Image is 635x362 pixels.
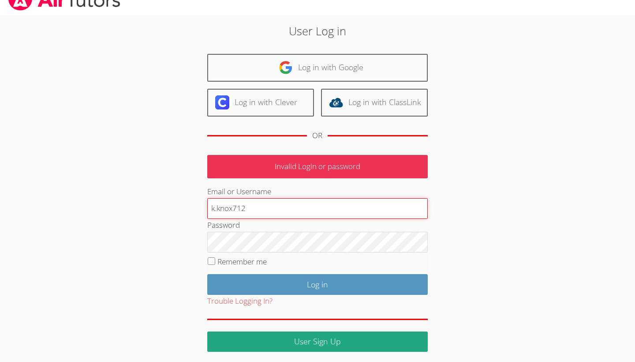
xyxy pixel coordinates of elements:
input: Log in [207,274,428,295]
label: Remember me [217,256,267,267]
button: Trouble Logging In? [207,295,273,308]
h2: User Log in [146,23,489,39]
img: classlink-logo-d6bb404cc1216ec64c9a2012d9dc4662098be43eaf13dc465df04b49fa7ab582.svg [329,95,343,109]
div: OR [312,129,322,142]
img: clever-logo-6eab21bc6e7a338710f1a6ff85c0baf02591cd810cc4098c63d3a4b26e2feb20.svg [215,95,229,109]
label: Password [207,220,240,230]
img: google-logo-50288ca7cdecda66e5e0955fdab243c47b7ad437acaf1139b6f446037453330a.svg [279,60,293,75]
a: User Sign Up [207,332,428,352]
a: Log in with Google [207,54,428,82]
p: Invalid Login or password [207,155,428,178]
label: Email or Username [207,186,271,196]
a: Log in with ClassLink [321,89,428,117]
a: Log in with Clever [207,89,314,117]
